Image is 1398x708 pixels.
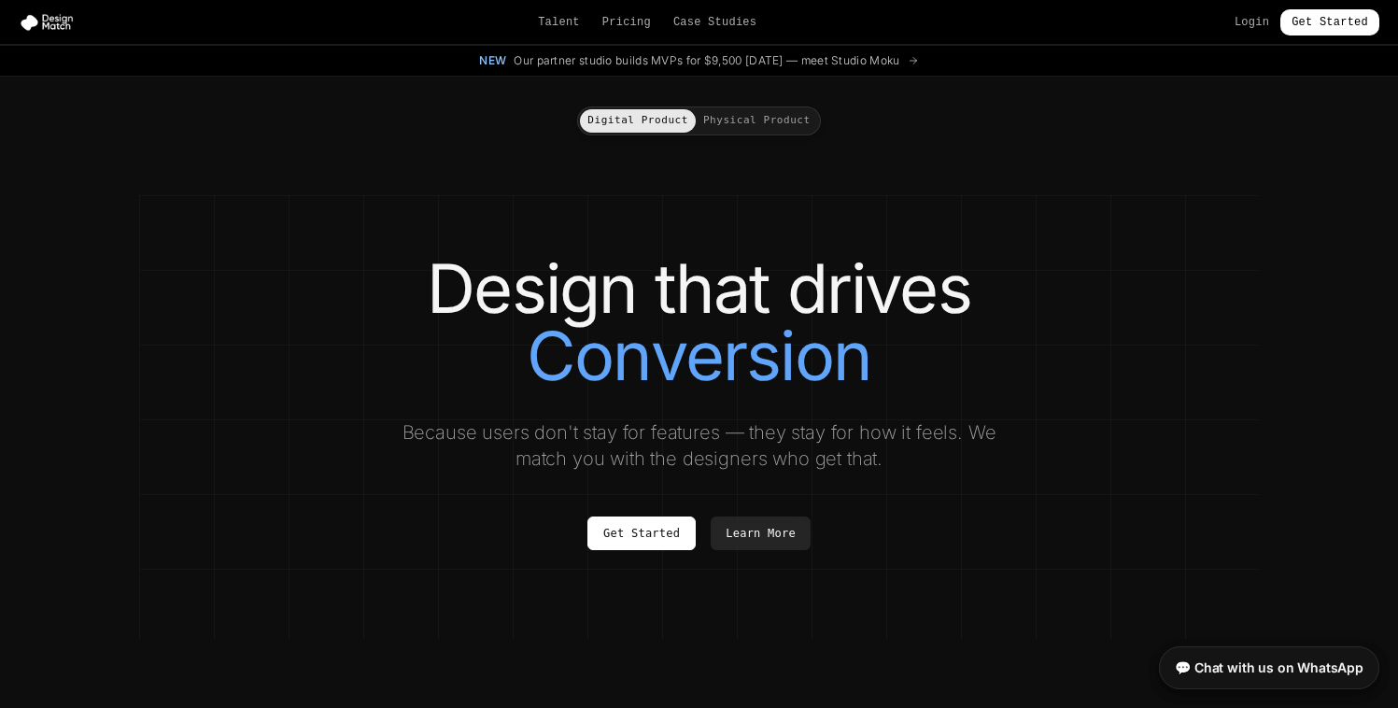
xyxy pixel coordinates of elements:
a: Pricing [602,15,651,30]
a: Login [1235,15,1269,30]
a: Get Started [1280,9,1379,35]
a: Learn More [711,517,811,550]
p: Because users don't stay for features — they stay for how it feels. We match you with the designe... [386,419,1013,472]
button: Physical Product [696,109,818,133]
a: Talent [538,15,580,30]
h1: Design that drives [177,255,1222,389]
button: Digital Product [580,109,696,133]
span: Our partner studio builds MVPs for $9,500 [DATE] — meet Studio Moku [514,53,899,68]
span: Conversion [527,322,871,389]
span: New [479,53,506,68]
a: Get Started [587,517,696,550]
a: 💬 Chat with us on WhatsApp [1159,646,1379,689]
img: Design Match [19,13,82,32]
a: Case Studies [673,15,756,30]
